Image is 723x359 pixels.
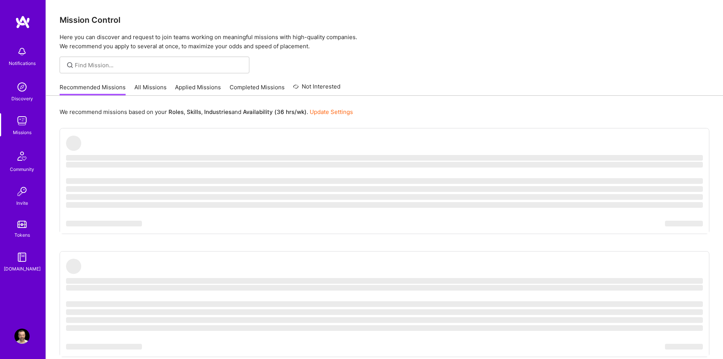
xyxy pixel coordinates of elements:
p: We recommend missions based on your , , and . [60,108,353,116]
img: Invite [14,184,30,199]
img: Community [13,147,31,165]
i: icon SearchGrey [66,61,74,70]
a: User Avatar [13,329,32,344]
img: tokens [17,221,27,228]
img: bell [14,44,30,59]
img: teamwork [14,113,30,128]
a: All Missions [134,83,167,96]
div: Invite [16,199,28,207]
img: guide book [14,250,30,265]
a: Not Interested [293,82,340,96]
a: Recommended Missions [60,83,126,96]
div: [DOMAIN_NAME] [4,265,41,273]
input: Find Mission... [75,61,244,69]
div: Discovery [11,95,33,103]
div: Missions [13,128,32,136]
div: Tokens [14,231,30,239]
p: Here you can discover and request to join teams working on meaningful missions with high-quality ... [60,33,709,51]
b: Availability (36 hrs/wk) [243,108,307,115]
img: discovery [14,79,30,95]
b: Industries [204,108,232,115]
img: User Avatar [14,329,30,344]
a: Completed Missions [230,83,285,96]
h3: Mission Control [60,15,709,25]
b: Roles [169,108,184,115]
div: Community [10,165,34,173]
a: Applied Missions [175,83,221,96]
div: Notifications [9,59,36,67]
b: Skills [187,108,201,115]
img: logo [15,15,30,29]
a: Update Settings [310,108,353,115]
